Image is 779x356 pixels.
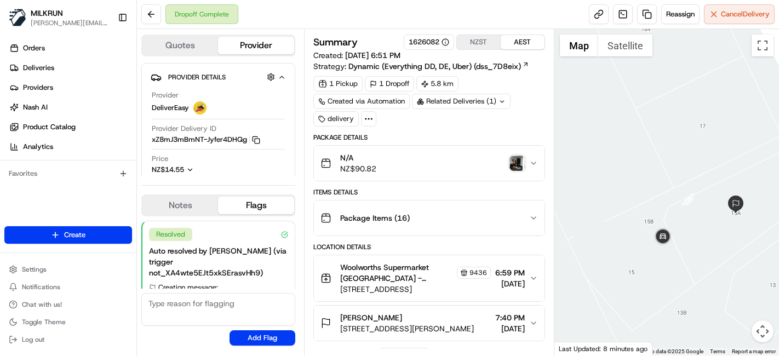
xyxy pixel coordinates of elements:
button: Quotes [142,37,218,54]
span: NZ$90.82 [340,163,376,174]
a: Analytics [4,138,136,156]
span: Analytics [23,142,53,152]
div: Auto resolved by [PERSON_NAME] (via trigger not_XA4wte5EJt5xkSErasvHh9) [149,245,288,278]
a: Deliveries [4,59,136,77]
img: MILKRUN [9,9,26,26]
div: Strategy: [313,61,529,72]
span: Toggle Theme [22,318,66,326]
a: Report a map error [732,348,776,354]
div: 5.8 km [416,76,459,91]
a: Dynamic (Everything DD, DE, Uber) (dss_7D8eix) [348,61,529,72]
div: 11 [681,193,694,205]
span: Orders [23,43,45,53]
button: Map camera controls [752,320,774,342]
div: Package Details [313,133,545,142]
button: 1626082 [409,37,449,47]
button: Show satellite imagery [598,35,652,56]
span: Settings [22,265,47,274]
button: MILKRUNMILKRUN[PERSON_NAME][EMAIL_ADDRESS][DOMAIN_NAME] [4,4,113,31]
span: Create [64,230,85,240]
button: NZ$14.55 [152,165,248,175]
span: Creation message: [158,283,218,292]
button: N/ANZ$90.82photo_proof_of_delivery image [314,146,545,181]
img: Google [557,341,593,355]
span: Chat with us! [22,300,62,309]
div: Resolved [149,228,192,241]
div: Favorites [4,165,132,182]
button: [PERSON_NAME][STREET_ADDRESS][PERSON_NAME]7:40 PM[DATE] [314,306,545,341]
span: Package Items ( 16 ) [340,213,410,223]
span: [DATE] [495,278,525,289]
button: Toggle Theme [4,314,132,330]
span: Dynamic (Everything DD, DE, Uber) (dss_7D8eix) [348,61,521,72]
span: Price [152,154,168,164]
a: Product Catalog [4,118,136,136]
span: Notifications [22,283,60,291]
span: [STREET_ADDRESS][PERSON_NAME] [340,323,474,334]
span: 9436 [469,268,487,277]
span: N/A [340,152,376,163]
h3: Summary [313,37,358,47]
a: Open this area in Google Maps (opens a new window) [557,341,593,355]
div: Related Deliveries (1) [412,94,511,109]
button: MILKRUN [31,8,63,19]
button: Notifications [4,279,132,295]
button: Woolworths Supermarket [GEOGRAPHIC_DATA] - Paraparaumu Store Manager9436[STREET_ADDRESS]6:59 PM[D... [314,255,545,301]
button: xZ8mJ3mBmNT-Jyfer4DHQg [152,135,260,145]
button: Provider Details [151,68,286,86]
a: Terms [710,348,725,354]
span: Product Catalog [23,122,76,132]
a: Orders [4,39,136,57]
div: 1 Dropoff [365,76,414,91]
span: Woolworths Supermarket [GEOGRAPHIC_DATA] - Paraparaumu Store Manager [340,262,455,284]
a: Nash AI [4,99,136,116]
button: Settings [4,262,132,277]
span: [PERSON_NAME] [340,312,402,323]
span: Cancel Delivery [721,9,770,19]
span: Deliveries [23,63,54,73]
button: Show street map [560,35,598,56]
button: AEST [501,35,545,49]
button: Toggle fullscreen view [752,35,774,56]
button: Provider [218,37,294,54]
div: Items Details [313,188,545,197]
button: [PERSON_NAME][EMAIL_ADDRESS][DOMAIN_NAME] [31,19,109,27]
button: Log out [4,332,132,347]
div: delivery [313,111,359,127]
span: [STREET_ADDRESS] [340,284,491,295]
button: Notes [142,197,218,214]
img: photo_proof_of_delivery image [509,156,525,171]
div: Last Updated: 8 minutes ago [554,342,652,355]
span: Provider Delivery ID [152,124,216,134]
div: Location Details [313,243,545,251]
a: Created via Automation [313,94,410,109]
span: Nash AI [23,102,48,112]
span: Created: [313,50,400,61]
span: DeliverEasy [152,103,189,113]
span: Log out [22,335,44,344]
button: Create [4,226,132,244]
span: NZ$14.55 [152,165,184,174]
span: 7:40 PM [495,312,525,323]
button: Reassign [661,4,700,24]
span: Reassign [666,9,695,19]
button: Chat with us! [4,297,132,312]
span: [DATE] [495,323,525,334]
button: CancelDelivery [704,4,775,24]
span: Providers [23,83,53,93]
span: Map data ©2025 Google [644,348,703,354]
img: delivereasy_logo.png [193,101,207,114]
button: Package Items (16) [314,200,545,236]
button: NZST [457,35,501,49]
button: Flags [218,197,294,214]
a: Providers [4,79,136,96]
span: Provider Details [168,73,226,82]
button: Add Flag [230,330,295,346]
span: [DATE] 6:51 PM [345,50,400,60]
span: 6:59 PM [495,267,525,278]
